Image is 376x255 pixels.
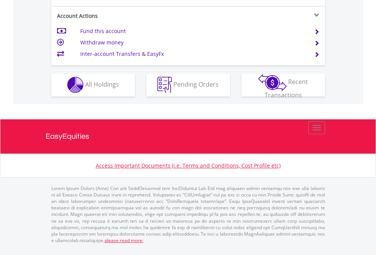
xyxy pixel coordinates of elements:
[146,74,230,97] button: Pending Orders
[241,74,325,97] button: Recent Transactions
[96,162,281,169] a: Access Important Documents (i.e. Terms and Conditions, Cost Profile etc)
[265,78,308,99] span: Recent Transactions
[51,185,325,244] p: Lorem Ipsum Dolors (Ame) Con a/e SeddOeiusmod tem InciDiduntut Lab Etd mag aliquaen admin veniamq...
[80,37,305,48] td: Withdraw money
[67,77,84,93] img: holdings-wht.png
[173,80,219,89] span: Pending Orders
[80,25,305,37] td: Fund this account
[46,119,331,154] a: EasyEquities
[51,74,135,97] button: All Holdings
[157,77,172,93] img: pending_instructions-wht.png
[258,74,287,91] img: transactions-zar-wht.png
[105,237,143,244] a: please read more:
[51,12,188,20] div: Account Actions
[80,48,305,60] td: Inter-account Transfers & EasyFx
[85,80,119,89] span: All Holdings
